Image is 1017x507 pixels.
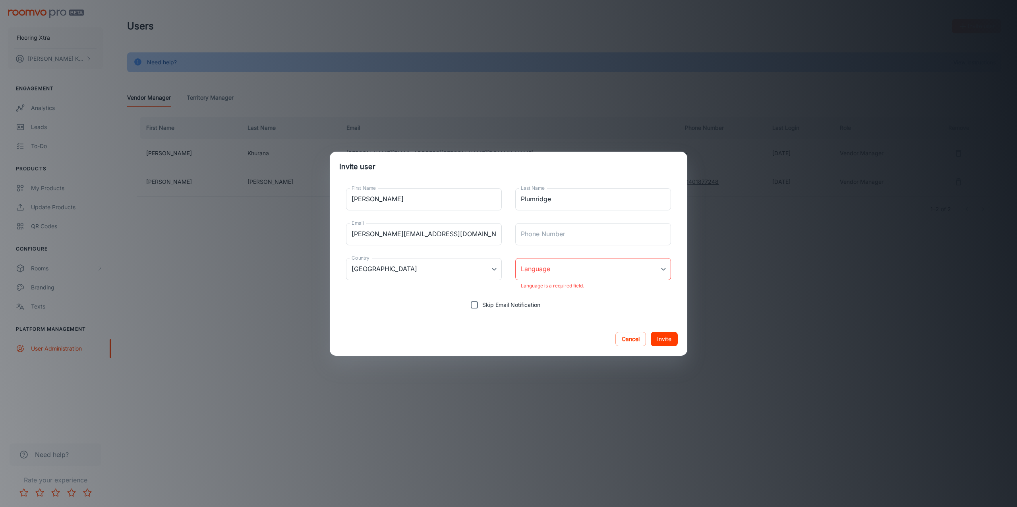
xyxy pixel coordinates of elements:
button: Invite [651,332,678,346]
label: Country [352,254,369,261]
label: Email [352,220,364,226]
label: First Name [352,185,376,191]
p: Language is a required field. [521,281,665,291]
span: Skip Email Notification [482,301,540,309]
div: [GEOGRAPHIC_DATA] [346,258,502,280]
button: Cancel [615,332,646,346]
label: Last Name [521,185,545,191]
h2: Invite user [330,152,687,182]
